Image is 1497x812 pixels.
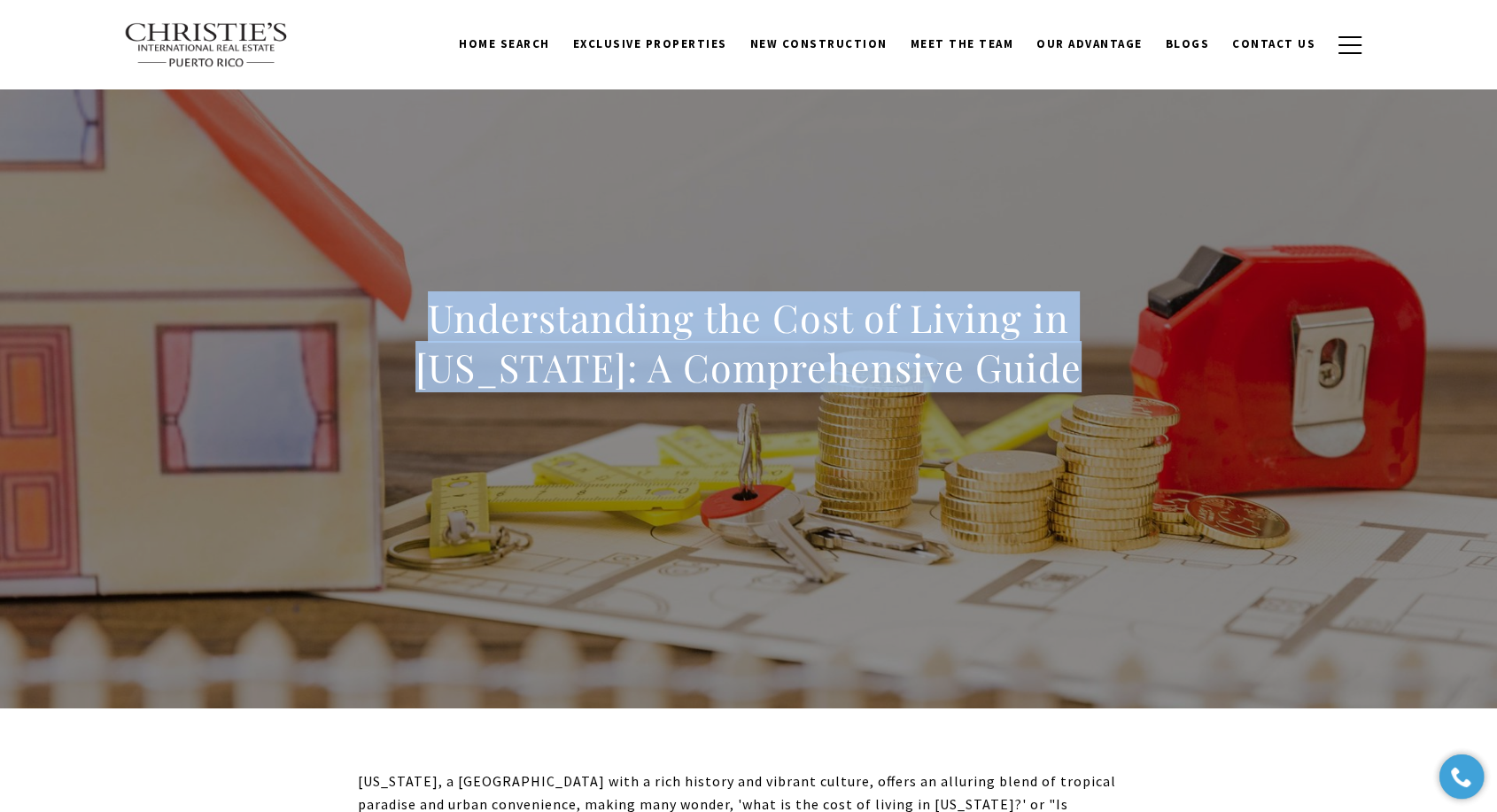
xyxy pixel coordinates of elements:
a: Blogs [1154,27,1222,61]
span: Blogs [1166,36,1210,51]
button: button [1327,19,1373,71]
span: New Construction [750,36,888,51]
span: Contact Us [1232,36,1315,51]
span: Our Advantage [1036,36,1143,51]
a: Our Advantage [1025,27,1154,61]
a: Contact Us [1221,27,1327,61]
h1: Understanding the Cost of Living in [US_STATE]: A Comprehensive Guide [358,293,1139,392]
a: New Construction [739,27,899,61]
a: Meet the Team [899,27,1026,61]
span: Exclusive Properties [573,36,727,51]
a: Home Search [447,27,562,61]
img: Christie's International Real Estate text transparent background [124,22,289,68]
a: Exclusive Properties [562,27,739,61]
